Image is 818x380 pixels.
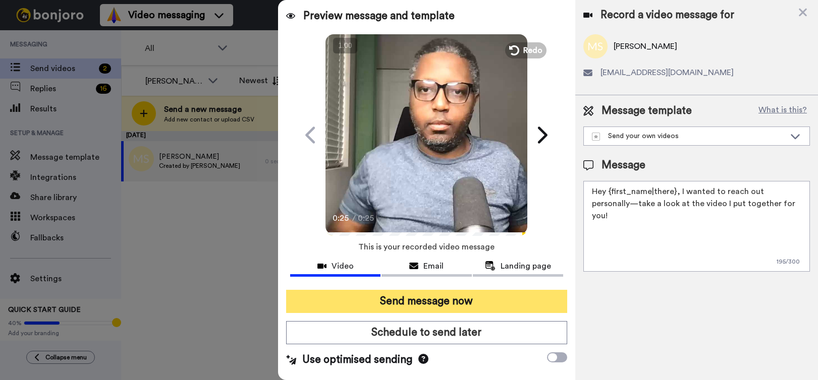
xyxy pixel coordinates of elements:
div: Send your own videos [592,131,785,141]
img: demo-template.svg [592,133,600,141]
span: Email [423,260,444,272]
span: 0:25 [333,212,350,224]
span: This is your recorded video message [358,236,495,258]
button: Send message now [286,290,567,313]
button: What is this? [755,103,810,118]
span: Message template [602,103,692,118]
span: Video [332,260,354,272]
span: 0:25 [358,212,375,224]
span: / [352,212,356,224]
textarea: Hey {first_name|there}, I wanted to reach out personally—take a look at the video I put together ... [583,181,810,272]
span: Use optimised sending [302,352,412,367]
span: [EMAIL_ADDRESS][DOMAIN_NAME] [601,67,734,79]
span: Landing page [501,260,551,272]
button: Schedule to send later [286,321,567,344]
span: Message [602,158,645,173]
